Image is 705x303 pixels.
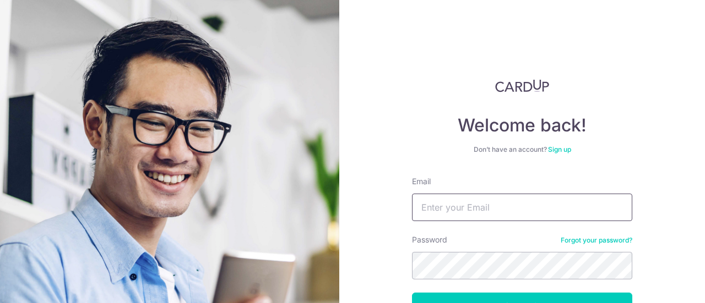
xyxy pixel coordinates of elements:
[548,145,571,153] a: Sign up
[561,236,632,245] a: Forgot your password?
[412,114,632,136] h4: Welcome back!
[412,145,632,154] div: Don’t have an account?
[412,194,632,221] input: Enter your Email
[495,79,549,92] img: CardUp Logo
[412,234,447,245] label: Password
[412,176,431,187] label: Email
